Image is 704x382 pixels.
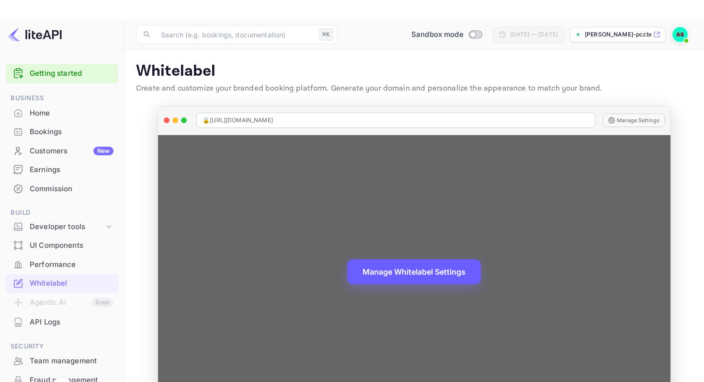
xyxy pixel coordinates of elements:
[6,352,118,370] div: Team management
[411,29,464,40] span: Sandbox mode
[6,123,118,141] div: Bookings
[30,184,114,195] div: Commission
[6,161,118,178] a: Earnings
[8,27,62,42] img: LiteAPI logo
[6,208,118,218] span: Build
[30,278,114,289] div: Whitelabel
[347,259,481,284] button: Manage Whitelabel Settings
[319,28,333,41] div: ⌘K
[6,180,118,198] div: Commission
[6,64,118,83] div: Getting started
[93,147,114,155] div: New
[6,255,118,273] a: Performance
[6,274,118,292] a: Whitelabel
[30,164,114,175] div: Earnings
[6,104,118,123] div: Home
[6,180,118,197] a: Commission
[30,259,114,270] div: Performance
[30,356,114,367] div: Team management
[6,142,118,160] a: CustomersNew
[6,123,118,140] a: Bookings
[408,29,486,40] div: Switch to Production mode
[203,116,273,125] span: 🔒 [URL][DOMAIN_NAME]
[6,142,118,161] div: CustomersNew
[155,25,315,44] input: Search (e.g. bookings, documentation)
[603,114,665,127] button: Manage Settings
[6,352,118,370] a: Team management
[30,240,114,251] div: UI Components
[30,221,104,232] div: Developer tools
[6,219,118,235] div: Developer tools
[30,317,114,328] div: API Logs
[6,161,118,179] div: Earnings
[6,93,118,104] span: Business
[30,127,114,138] div: Bookings
[6,341,118,352] span: Security
[510,30,558,39] div: [DATE] — [DATE]
[6,313,118,332] div: API Logs
[6,236,118,254] a: UI Components
[6,236,118,255] div: UI Components
[30,68,114,79] a: Getting started
[672,27,688,42] img: Andreas Stefanis
[6,274,118,293] div: Whitelabel
[136,83,693,94] p: Create and customize your branded booking platform. Generate your domain and personalize the appe...
[6,313,118,331] a: API Logs
[136,62,693,81] p: Whitelabel
[585,30,651,39] p: [PERSON_NAME]-pczbe...
[30,108,114,119] div: Home
[30,146,114,157] div: Customers
[6,104,118,122] a: Home
[6,255,118,274] div: Performance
